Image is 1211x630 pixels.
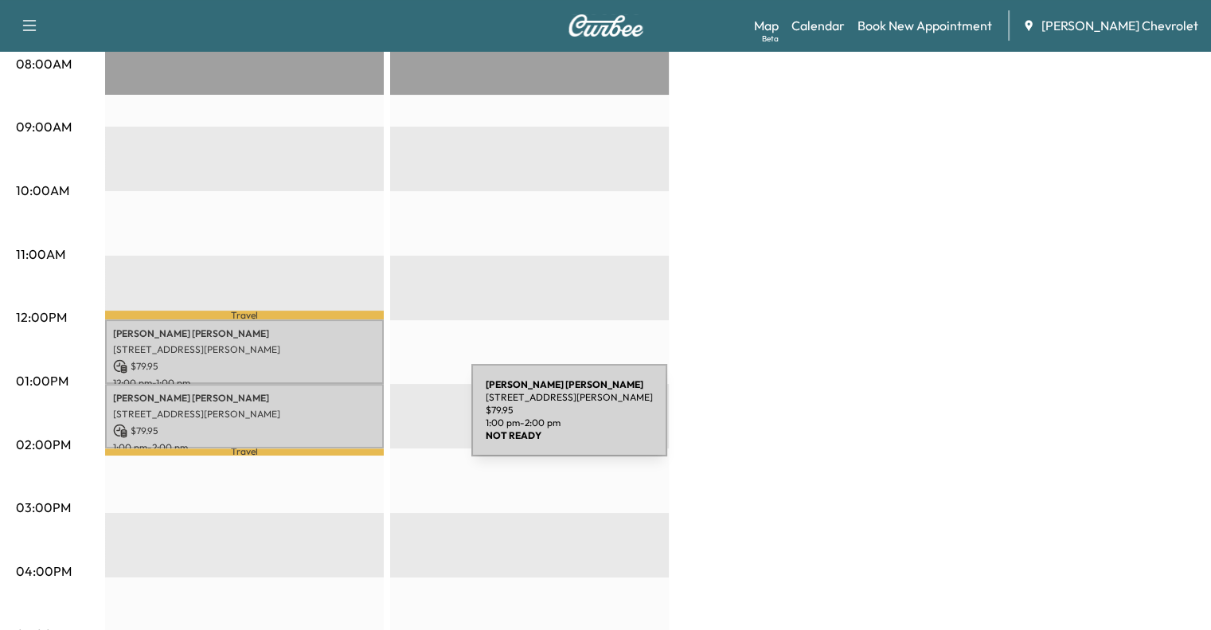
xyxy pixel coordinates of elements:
[113,424,376,438] p: $ 79.95
[568,14,644,37] img: Curbee Logo
[1041,16,1198,35] span: [PERSON_NAME] Chevrolet
[113,359,376,374] p: $ 79.95
[113,441,376,454] p: 1:00 pm - 2:00 pm
[16,498,71,517] p: 03:00PM
[16,307,67,327] p: 12:00PM
[754,16,779,35] a: MapBeta
[16,117,72,136] p: 09:00AM
[16,245,65,264] p: 11:00AM
[16,181,69,200] p: 10:00AM
[857,16,992,35] a: Book New Appointment
[105,311,384,319] p: Travel
[762,33,779,45] div: Beta
[113,343,376,356] p: [STREET_ADDRESS][PERSON_NAME]
[16,562,72,581] p: 04:00PM
[113,408,376,421] p: [STREET_ADDRESS][PERSON_NAME]
[113,377,376,389] p: 12:00 pm - 1:00 pm
[113,392,376,405] p: [PERSON_NAME] [PERSON_NAME]
[16,371,68,390] p: 01:00PM
[16,54,72,73] p: 08:00AM
[105,448,384,456] p: Travel
[16,435,71,454] p: 02:00PM
[113,327,376,340] p: [PERSON_NAME] [PERSON_NAME]
[791,16,845,35] a: Calendar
